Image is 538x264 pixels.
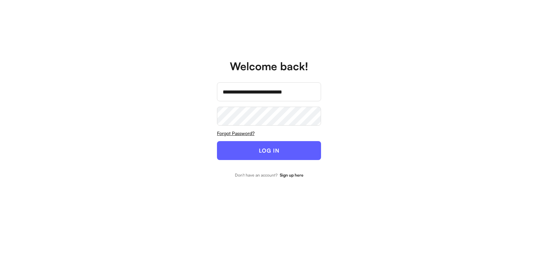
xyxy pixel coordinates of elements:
u: Forgot Password? [217,130,254,136]
div: Welcome back! [230,61,308,72]
strong: Sign up here [280,173,303,178]
div: Don't have an account? [235,173,277,177]
img: yH5BAEAAAAALAAAAAABAAEAAAIBRAA7 [258,45,281,50]
button: LOG IN [217,141,321,160]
